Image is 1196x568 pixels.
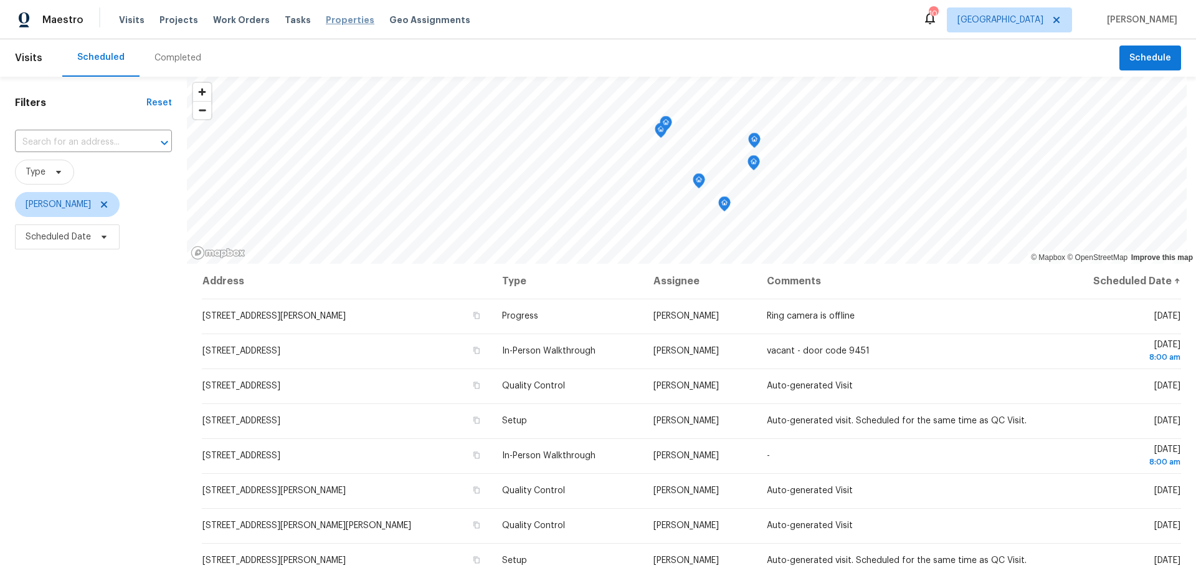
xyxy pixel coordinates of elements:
[767,451,770,460] span: -
[326,14,374,26] span: Properties
[748,133,761,152] div: Map marker
[653,416,719,425] span: [PERSON_NAME]
[1154,521,1180,530] span: [DATE]
[389,14,470,26] span: Geo Assignments
[502,347,596,355] span: In-Person Walkthrough
[1061,456,1180,468] div: 8:00 am
[718,196,731,216] div: Map marker
[1102,14,1177,26] span: [PERSON_NAME]
[202,347,280,355] span: [STREET_ADDRESS]
[929,7,937,20] div: 10
[767,312,855,320] span: Ring camera is offline
[202,521,411,530] span: [STREET_ADDRESS][PERSON_NAME][PERSON_NAME]
[193,102,211,119] span: Zoom out
[471,554,482,566] button: Copy Address
[471,380,482,391] button: Copy Address
[159,14,198,26] span: Projects
[747,155,760,175] div: Map marker
[471,519,482,531] button: Copy Address
[1061,340,1180,363] span: [DATE]
[1154,416,1180,425] span: [DATE]
[655,123,667,142] div: Map marker
[193,101,211,119] button: Zoom out
[471,310,482,321] button: Copy Address
[191,246,245,260] a: Mapbox homepage
[77,51,125,64] div: Scheduled
[285,16,311,24] span: Tasks
[502,556,527,565] span: Setup
[502,312,538,320] span: Progress
[1154,486,1180,495] span: [DATE]
[757,264,1051,299] th: Comments
[156,134,173,152] button: Open
[42,14,83,26] span: Maestro
[693,173,705,193] div: Map marker
[1154,312,1180,320] span: [DATE]
[502,416,527,425] span: Setup
[653,521,719,530] span: [PERSON_NAME]
[471,450,482,461] button: Copy Address
[15,97,146,109] h1: Filters
[502,486,565,495] span: Quality Control
[202,416,280,425] span: [STREET_ADDRESS]
[471,484,482,496] button: Copy Address
[202,556,346,565] span: [STREET_ADDRESS][PERSON_NAME]
[643,264,757,299] th: Assignee
[15,44,42,72] span: Visits
[119,14,145,26] span: Visits
[193,83,211,101] button: Zoom in
[1061,445,1180,468] span: [DATE]
[202,264,492,299] th: Address
[26,198,91,211] span: [PERSON_NAME]
[957,14,1043,26] span: [GEOGRAPHIC_DATA]
[1154,382,1180,390] span: [DATE]
[767,556,1027,565] span: Auto-generated visit. Scheduled for the same time as QC Visit.
[767,382,853,390] span: Auto-generated Visit
[1051,264,1181,299] th: Scheduled Date ↑
[154,52,201,64] div: Completed
[653,556,719,565] span: [PERSON_NAME]
[202,451,280,460] span: [STREET_ADDRESS]
[1061,351,1180,363] div: 8:00 am
[1129,51,1171,66] span: Schedule
[502,521,565,530] span: Quality Control
[471,415,482,426] button: Copy Address
[767,416,1027,425] span: Auto-generated visit. Scheduled for the same time as QC Visit.
[146,97,172,109] div: Reset
[653,382,719,390] span: [PERSON_NAME]
[653,347,719,355] span: [PERSON_NAME]
[653,451,719,460] span: [PERSON_NAME]
[202,382,280,390] span: [STREET_ADDRESS]
[26,166,45,178] span: Type
[1131,253,1193,262] a: Improve this map
[767,347,870,355] span: vacant - door code 9451
[213,14,270,26] span: Work Orders
[492,264,643,299] th: Type
[1067,253,1127,262] a: OpenStreetMap
[15,133,137,152] input: Search for an address...
[653,486,719,495] span: [PERSON_NAME]
[1154,556,1180,565] span: [DATE]
[767,521,853,530] span: Auto-generated Visit
[660,116,672,135] div: Map marker
[653,312,719,320] span: [PERSON_NAME]
[202,312,346,320] span: [STREET_ADDRESS][PERSON_NAME]
[187,77,1187,264] canvas: Map
[767,486,853,495] span: Auto-generated Visit
[1119,46,1181,71] button: Schedule
[471,345,482,356] button: Copy Address
[1031,253,1065,262] a: Mapbox
[202,486,346,495] span: [STREET_ADDRESS][PERSON_NAME]
[26,231,91,243] span: Scheduled Date
[502,451,596,460] span: In-Person Walkthrough
[502,382,565,390] span: Quality Control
